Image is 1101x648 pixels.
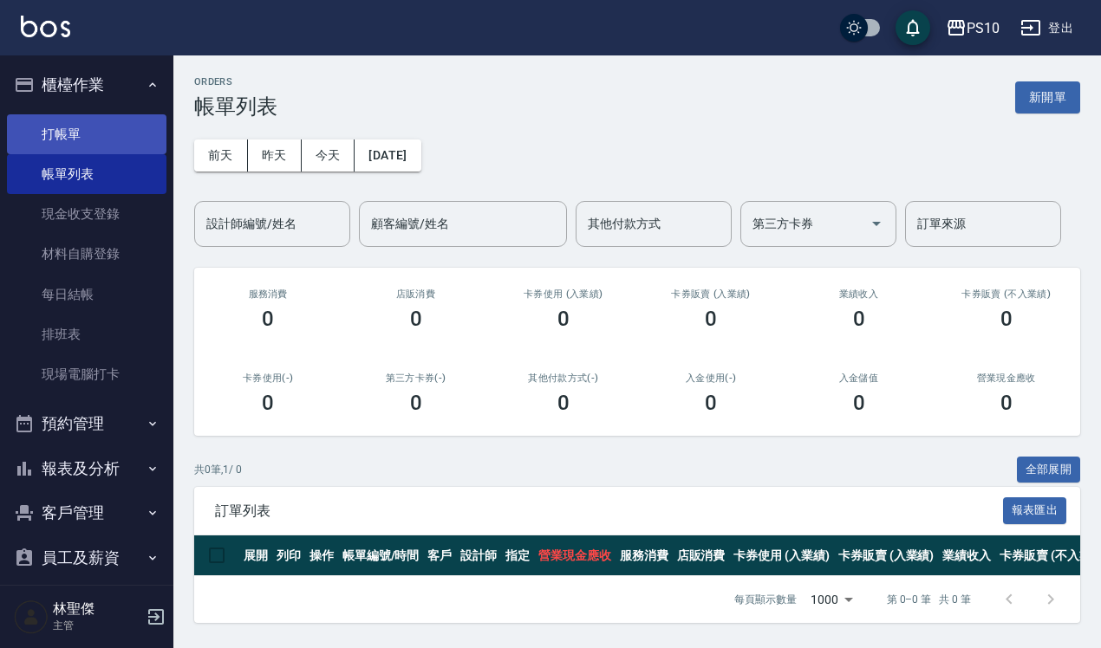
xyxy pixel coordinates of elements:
[305,535,338,576] th: 操作
[7,401,166,446] button: 預約管理
[954,288,1059,300] h2: 卡券販賣 (不入業績)
[705,307,717,331] h3: 0
[1000,307,1013,331] h3: 0
[805,373,911,384] h2: 入金儲值
[7,446,166,491] button: 報表及分析
[355,139,420,172] button: [DATE]
[410,307,422,331] h3: 0
[734,592,797,607] p: 每頁顯示數量
[853,391,865,415] h3: 0
[215,288,321,300] h3: 服務消費
[262,307,274,331] h3: 0
[511,288,616,300] h2: 卡券使用 (入業績)
[7,234,166,274] a: 材料自購登錄
[456,535,501,576] th: 設計師
[511,373,616,384] h2: 其他付款方式(-)
[1015,88,1080,105] a: 新開單
[7,154,166,194] a: 帳單列表
[7,314,166,354] a: 排班表
[557,391,570,415] h3: 0
[194,462,242,477] p: 共 0 筆, 1 / 0
[967,17,1000,39] div: PS10
[215,373,321,384] h2: 卡券使用(-)
[423,535,456,576] th: 客戶
[658,373,764,384] h2: 入金使用(-)
[1013,12,1080,44] button: 登出
[410,391,422,415] h3: 0
[834,535,939,576] th: 卡券販賣 (入業績)
[804,576,859,623] div: 1000
[7,114,166,154] a: 打帳單
[302,139,355,172] button: 今天
[887,592,971,607] p: 第 0–0 筆 共 0 筆
[7,354,166,394] a: 現場電腦打卡
[7,580,166,625] button: 商品管理
[7,194,166,234] a: 現金收支登錄
[805,288,911,300] h2: 業績收入
[729,535,834,576] th: 卡券使用 (入業績)
[262,391,274,415] h3: 0
[954,373,1059,384] h2: 營業現金應收
[896,10,930,45] button: save
[557,307,570,331] h3: 0
[863,210,890,237] button: Open
[362,288,468,300] h2: 店販消費
[338,535,424,576] th: 帳單編號/時間
[194,94,277,119] h3: 帳單列表
[21,16,70,37] img: Logo
[1017,457,1081,483] button: 全部展開
[1003,497,1067,524] button: 報表匯出
[938,535,995,576] th: 業績收入
[705,391,717,415] h3: 0
[215,502,1003,520] span: 訂單列表
[1000,391,1013,415] h3: 0
[7,490,166,535] button: 客戶管理
[853,307,865,331] h3: 0
[1003,502,1067,518] a: 報表匯出
[272,535,305,576] th: 列印
[1015,81,1080,113] button: 新開單
[616,535,673,576] th: 服務消費
[194,76,277,87] h2: ORDERS
[362,373,468,384] h2: 第三方卡券(-)
[501,535,534,576] th: 指定
[53,600,141,618] h5: 林聖傑
[248,139,302,172] button: 昨天
[534,535,616,576] th: 營業現金應收
[7,275,166,314] a: 每日結帳
[7,62,166,107] button: 櫃檯作業
[658,288,764,300] h2: 卡券販賣 (入業績)
[939,10,1007,46] button: PS10
[14,599,49,634] img: Person
[53,618,141,633] p: 主管
[673,535,730,576] th: 店販消費
[239,535,272,576] th: 展開
[194,139,248,172] button: 前天
[7,535,166,580] button: 員工及薪資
